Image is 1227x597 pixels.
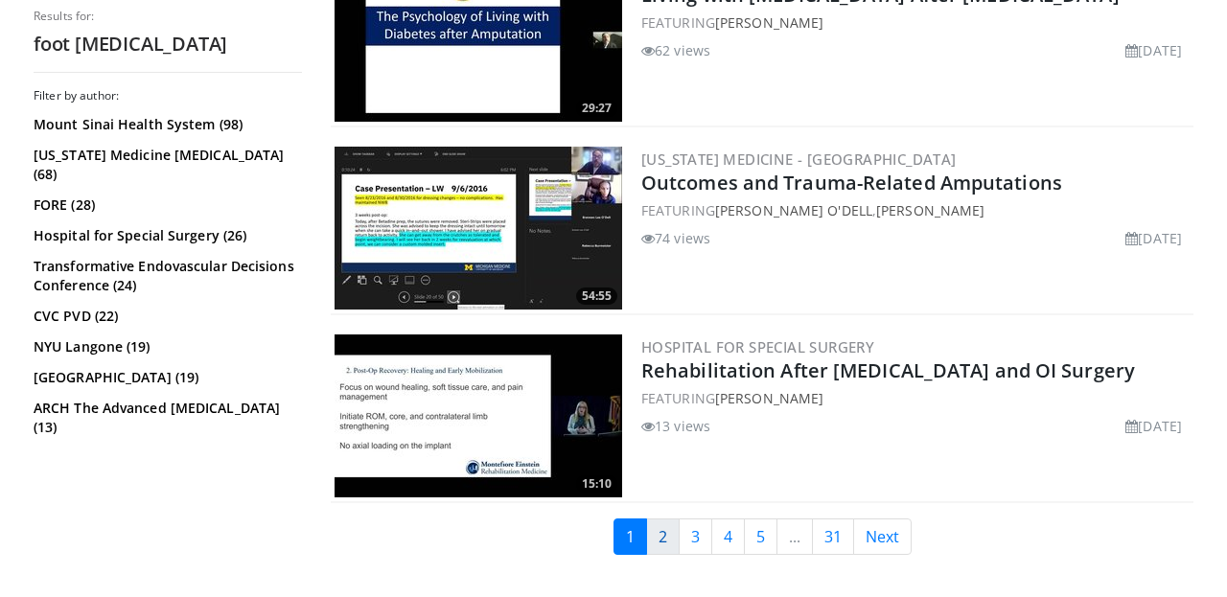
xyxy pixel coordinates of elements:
span: 15:10 [576,475,617,493]
img: 687ec5fe-6493-4445-af0d-7d0355ade395.300x170_q85_crop-smart_upscale.jpg [335,334,622,497]
a: FORE (28) [34,195,297,215]
div: FEATURING [641,12,1190,33]
a: Hospital for Special Surgery (26) [34,226,297,245]
a: Transformative Endovascular Decisions Conference (24) [34,257,297,295]
h3: Filter by author: [34,88,302,103]
a: 2 [646,518,680,555]
p: Results for: [34,9,302,24]
li: 62 views [641,40,710,60]
li: 13 views [641,416,710,436]
a: [US_STATE] Medicine - [GEOGRAPHIC_DATA] [641,149,957,169]
a: 31 [812,518,854,555]
a: [PERSON_NAME] [715,389,823,407]
a: [PERSON_NAME] O'Dell [715,201,872,219]
a: 3 [679,518,712,555]
a: [US_STATE] Medicine [MEDICAL_DATA] (68) [34,146,297,184]
a: [PERSON_NAME] [715,13,823,32]
a: [GEOGRAPHIC_DATA] (19) [34,368,297,387]
a: CVC PVD (22) [34,307,297,326]
a: 1 [613,518,647,555]
a: 15:10 [335,334,622,497]
a: 4 [711,518,745,555]
li: [DATE] [1125,228,1182,248]
a: Mount Sinai Health System (98) [34,115,297,134]
div: FEATURING [641,388,1190,408]
a: Outcomes and Trauma-Related Amputations [641,170,1062,195]
span: 54:55 [576,287,617,305]
a: Rehabilitation After [MEDICAL_DATA] and OI Surgery [641,357,1135,383]
img: 83ea70d4-c8c4-44a7-abad-58863db2a04f.300x170_q85_crop-smart_upscale.jpg [335,147,622,310]
div: FEATURING , [641,200,1190,220]
a: 5 [744,518,777,555]
a: Hospital for Special Surgery [641,337,874,356]
a: 54:55 [335,147,622,310]
a: [PERSON_NAME] [876,201,984,219]
li: [DATE] [1125,40,1182,60]
a: NYU Langone (19) [34,337,297,356]
h2: foot [MEDICAL_DATA] [34,32,302,57]
a: Next [853,518,912,555]
li: 74 views [641,228,710,248]
nav: Search results pages [331,518,1193,555]
li: [DATE] [1125,416,1182,436]
span: 29:27 [576,100,617,117]
a: ARCH The Advanced [MEDICAL_DATA] (13) [34,399,297,437]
